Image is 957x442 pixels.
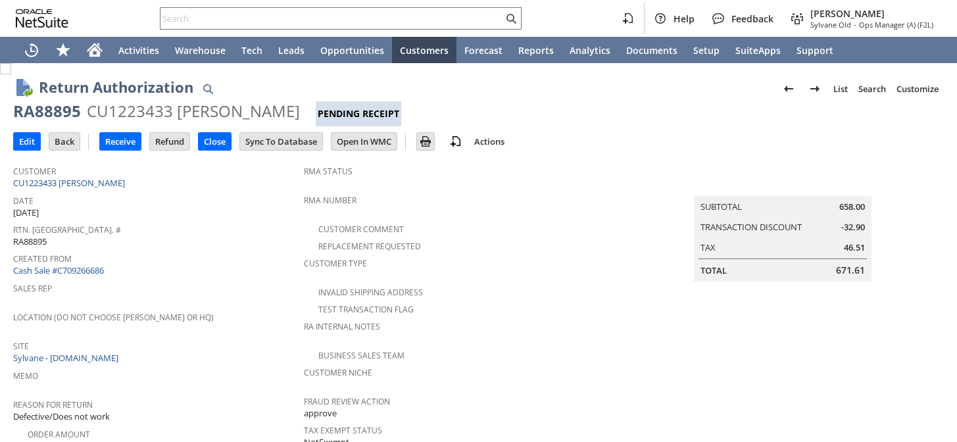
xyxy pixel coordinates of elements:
img: Print [418,134,433,149]
a: Sales Rep [13,283,52,294]
a: CU1223433 [PERSON_NAME] [13,177,128,189]
span: 658.00 [839,201,865,213]
input: Close [199,133,231,150]
a: Transaction Discount [700,221,802,233]
span: Reports [518,44,554,57]
a: Tax Exempt Status [304,425,382,436]
svg: Home [87,42,103,58]
a: RA Internal Notes [304,321,380,332]
a: Customer Niche [304,367,372,378]
input: Sync To Database [240,133,322,150]
span: approve [304,407,337,420]
a: List [828,78,853,99]
img: Quick Find [200,81,216,97]
a: Date [13,195,34,207]
span: Warehouse [175,44,226,57]
span: Setup [693,44,720,57]
a: RMA Status [304,166,353,177]
span: - [854,20,856,30]
input: Edit [14,133,40,150]
a: Invalid Shipping Address [318,287,423,298]
span: Ops Manager (A) (F2L) [859,20,933,30]
a: Order Amount [28,429,90,440]
a: Location (Do Not Choose [PERSON_NAME] or HQ) [13,312,214,323]
a: Customize [891,78,944,99]
a: Leads [270,37,312,63]
a: Rtn. [GEOGRAPHIC_DATA]. # [13,224,121,235]
caption: Summary [694,175,871,196]
a: RMA Number [304,195,356,206]
a: Tax [700,241,716,253]
a: Customer Comment [318,224,404,235]
span: Tech [241,44,262,57]
a: Actions [469,135,510,147]
img: add-record.svg [448,134,464,149]
a: Search [853,78,891,99]
span: -32.90 [841,221,865,233]
a: Setup [685,37,727,63]
span: Forecast [464,44,503,57]
span: 671.61 [836,264,865,277]
span: Customers [400,44,449,57]
input: Open In WMC [331,133,397,150]
a: Customer [13,166,56,177]
a: Site [13,341,29,352]
img: Next [807,81,823,97]
a: Activities [110,37,167,63]
span: Activities [118,44,159,57]
a: Warehouse [167,37,233,63]
a: Opportunities [312,37,392,63]
span: Analytics [570,44,610,57]
a: Forecast [456,37,510,63]
a: Customers [392,37,456,63]
div: CU1223433 [PERSON_NAME] [87,101,300,122]
span: [DATE] [13,207,39,219]
a: Test Transaction Flag [318,304,414,315]
a: Home [79,37,110,63]
div: Pending Receipt [316,101,401,126]
a: SuiteApps [727,37,789,63]
span: [PERSON_NAME] [810,7,933,20]
a: Customer Type [304,258,367,269]
span: SuiteApps [735,44,781,57]
span: Support [797,44,833,57]
span: Help [674,12,695,25]
div: RA88895 [13,101,81,122]
svg: Shortcuts [55,42,71,58]
a: Replacement Requested [318,241,421,252]
a: Tech [233,37,270,63]
input: Print [417,133,434,150]
a: Reason For Return [13,399,93,410]
input: Refund [150,133,189,150]
input: Receive [100,133,141,150]
a: Memo [13,370,38,381]
a: Documents [618,37,685,63]
span: Leads [278,44,305,57]
a: Reports [510,37,562,63]
svg: Search [503,11,519,26]
span: RA88895 [13,235,47,248]
a: Subtotal [700,201,742,212]
svg: Recent Records [24,42,39,58]
input: Search [160,11,503,26]
span: Sylvane Old [810,20,851,30]
a: Support [789,37,841,63]
a: Business Sales Team [318,350,405,361]
div: Shortcuts [47,37,79,63]
span: Opportunities [320,44,384,57]
svg: logo [16,9,68,28]
span: Documents [626,44,677,57]
span: 46.51 [844,241,865,254]
a: Total [700,264,727,276]
span: Feedback [731,12,773,25]
a: Analytics [562,37,618,63]
h1: Return Authorization [39,76,193,98]
a: Cash Sale #C709266686 [13,264,104,276]
a: Fraud Review Action [304,396,390,407]
input: Back [49,133,80,150]
span: Defective/Does not work [13,410,110,423]
img: Previous [781,81,797,97]
a: Sylvane - [DOMAIN_NAME] [13,352,122,364]
a: Created From [13,253,72,264]
a: Recent Records [16,37,47,63]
